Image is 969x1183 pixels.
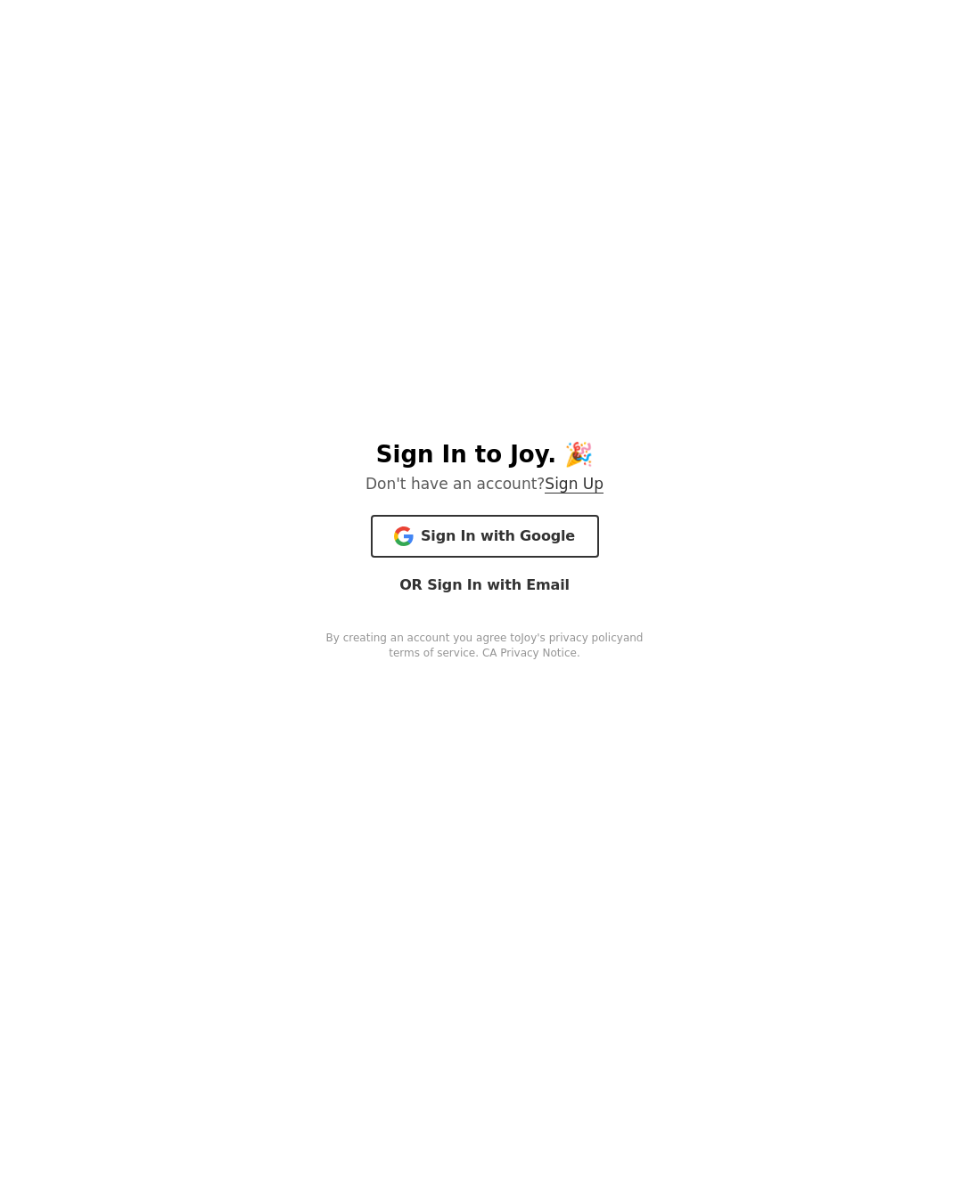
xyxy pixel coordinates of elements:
[314,631,656,661] p: By creating an account you agree to Joy's and .
[421,526,575,546] span: Sign In with Google
[389,647,475,659] a: terms of service
[549,632,623,644] a: privacy policy
[545,475,604,494] a: Sign Up
[371,515,599,558] button: Sign In with Google
[314,470,656,498] p: Don't have an account?
[314,440,656,470] h1: Sign In to Joy. 🎉
[482,647,580,659] a: CA Privacy Notice.
[399,575,570,595] a: OR Sign In with Email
